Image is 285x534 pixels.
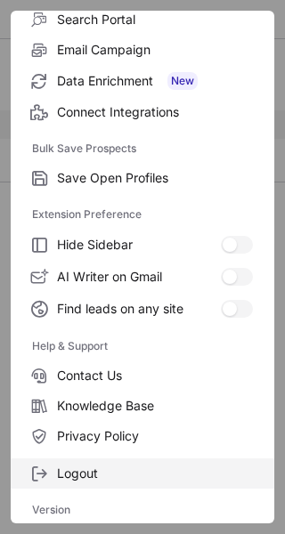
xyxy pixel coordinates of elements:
[57,428,253,444] span: Privacy Policy
[11,360,274,391] label: Contact Us
[57,269,221,285] span: AI Writer on Gmail
[57,104,253,120] span: Connect Integrations
[11,391,274,421] label: Knowledge Base
[32,332,253,360] label: Help & Support
[11,421,274,451] label: Privacy Policy
[11,4,274,35] label: Search Portal
[11,35,274,65] label: Email Campaign
[167,72,198,90] span: New
[11,496,274,524] div: Version
[57,398,253,414] span: Knowledge Base
[57,12,253,28] span: Search Portal
[11,229,274,261] label: Hide Sidebar
[32,200,253,229] label: Extension Preference
[11,65,274,97] label: Data Enrichment New
[57,301,221,317] span: Find leads on any site
[57,42,253,58] span: Email Campaign
[11,163,274,193] label: Save Open Profiles
[11,261,274,293] label: AI Writer on Gmail
[11,458,274,489] label: Logout
[57,72,253,90] span: Data Enrichment
[57,368,253,384] span: Contact Us
[57,237,221,253] span: Hide Sidebar
[32,134,253,163] label: Bulk Save Prospects
[57,465,253,481] span: Logout
[11,293,274,325] label: Find leads on any site
[11,97,274,127] label: Connect Integrations
[57,170,253,186] span: Save Open Profiles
